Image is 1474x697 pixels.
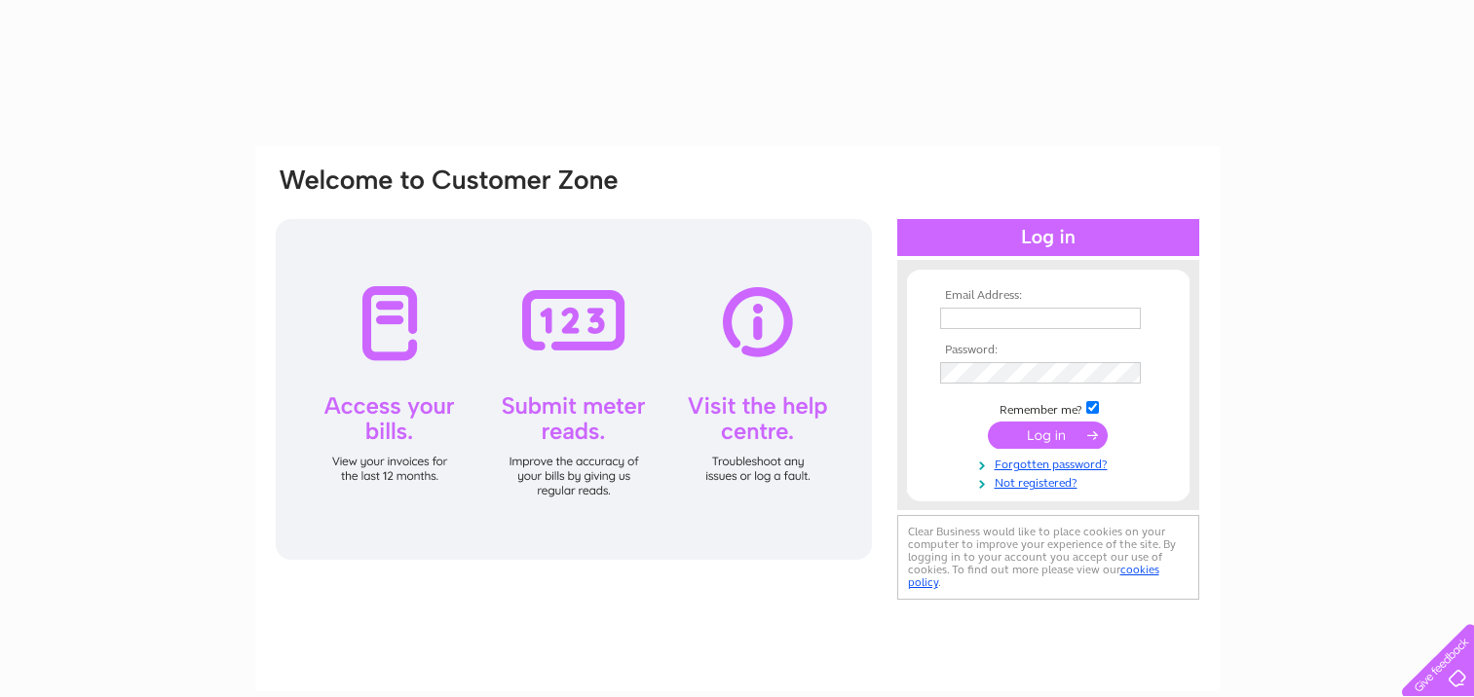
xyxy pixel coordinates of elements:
[940,454,1161,472] a: Forgotten password?
[935,344,1161,357] th: Password:
[908,563,1159,589] a: cookies policy
[988,422,1108,449] input: Submit
[935,398,1161,418] td: Remember me?
[940,472,1161,491] a: Not registered?
[935,289,1161,303] th: Email Address:
[897,515,1199,600] div: Clear Business would like to place cookies on your computer to improve your experience of the sit...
